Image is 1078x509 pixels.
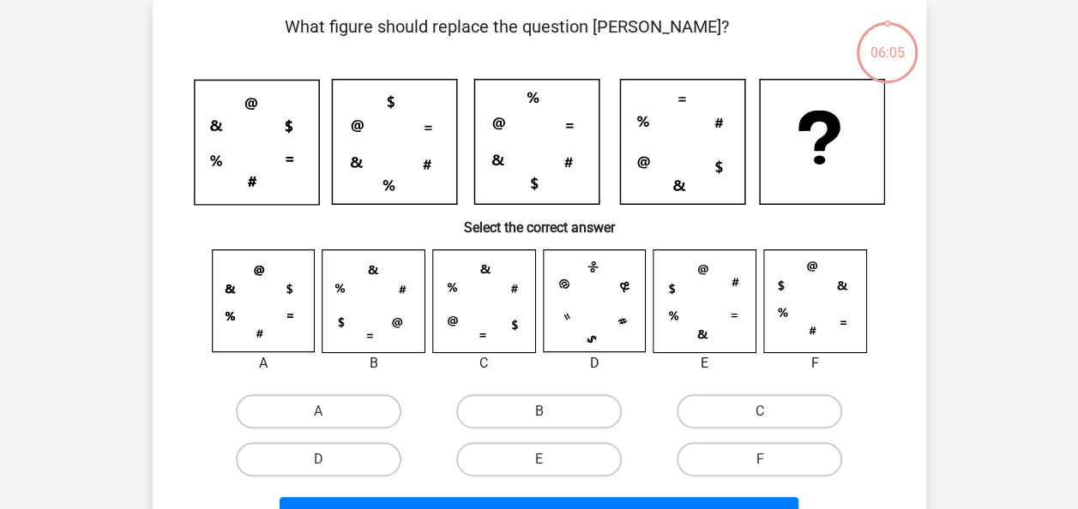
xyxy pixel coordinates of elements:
div: D [530,353,659,374]
label: A [236,394,401,428]
label: C [677,394,842,428]
p: What figure should replace the question [PERSON_NAME]? [180,14,834,65]
label: B [456,394,622,428]
label: E [456,442,622,476]
div: F [750,353,880,374]
div: 06:05 [855,21,919,63]
div: C [419,353,549,374]
div: E [640,353,769,374]
h6: Select the correct answer [180,206,899,236]
div: B [309,353,438,374]
div: A [199,353,328,374]
label: F [677,442,842,476]
label: D [236,442,401,476]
